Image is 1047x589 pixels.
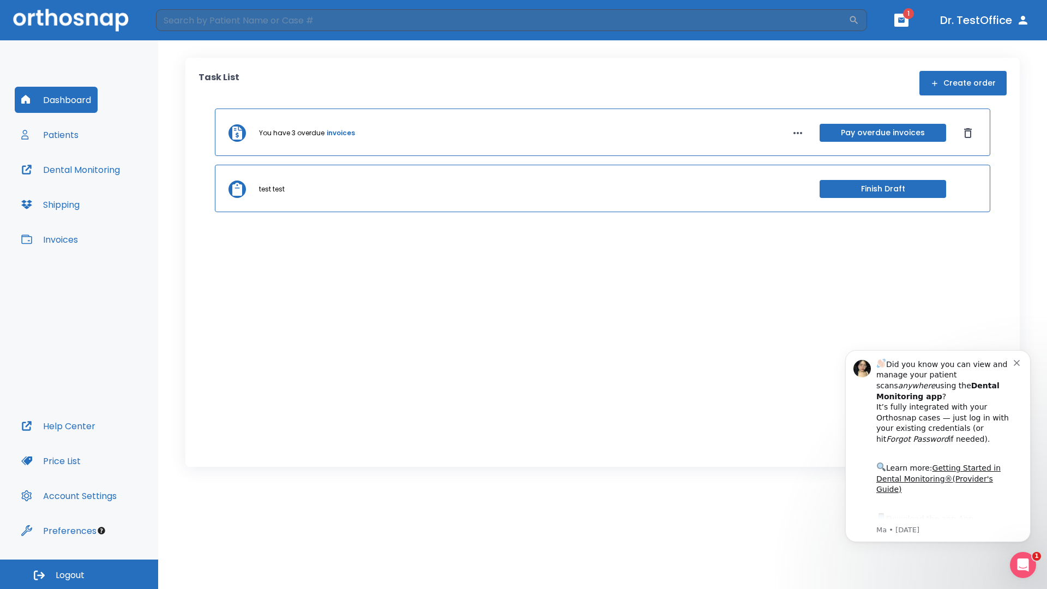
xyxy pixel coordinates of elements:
[1010,552,1036,578] iframe: Intercom live chat
[15,157,127,183] button: Dental Monitoring
[15,191,86,218] button: Shipping
[15,483,123,509] button: Account Settings
[15,122,85,148] button: Patients
[936,10,1034,30] button: Dr. TestOffice
[15,226,85,253] button: Invoices
[198,71,239,95] p: Task List
[156,9,849,31] input: Search by Patient Name or Case #
[327,128,355,138] a: invoices
[97,526,106,536] div: Tooltip anchor
[15,87,98,113] button: Dashboard
[820,180,946,198] button: Finish Draft
[56,569,85,581] span: Logout
[259,184,285,194] p: test test
[15,413,102,439] button: Help Center
[15,448,87,474] button: Price List
[829,336,1047,584] iframe: Intercom notifications message
[820,124,946,142] button: Pay overdue invoices
[919,71,1007,95] button: Create order
[1032,552,1041,561] span: 1
[903,8,914,19] span: 1
[13,9,129,31] img: Orthosnap
[15,518,103,544] button: Preferences
[259,128,324,138] p: You have 3 overdue
[959,124,977,142] button: Dismiss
